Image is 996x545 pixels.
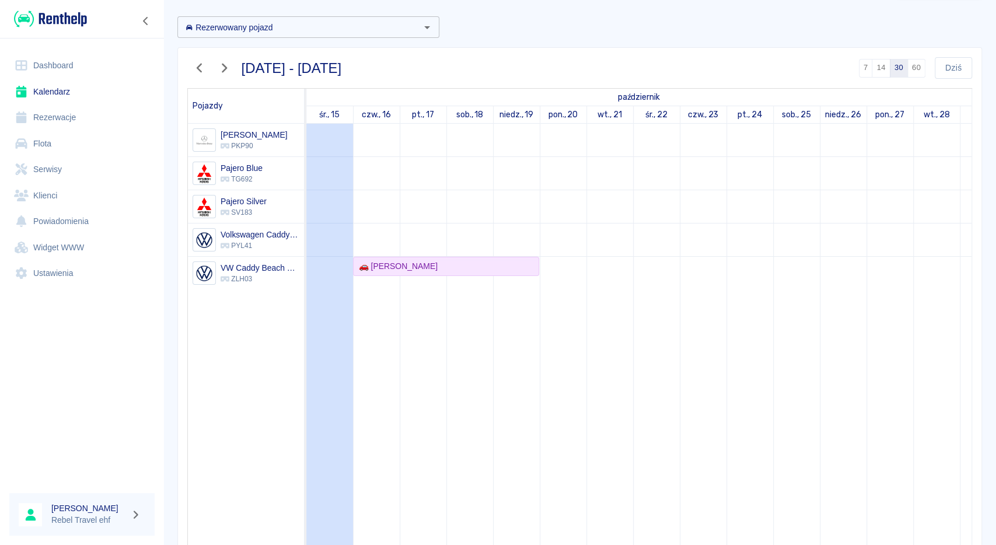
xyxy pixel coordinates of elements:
img: Image [194,164,214,183]
h6: VW Caddy Beach Biały [221,262,299,274]
a: 18 października 2025 [453,106,487,123]
button: 14 dni [872,59,890,78]
p: PKP90 [221,141,288,151]
img: Image [194,230,214,250]
img: Image [194,264,214,283]
h6: Volkswagen Caddy California [221,229,299,240]
a: 28 października 2025 [921,106,953,123]
a: Widget WWW [9,235,155,261]
p: PYL41 [221,240,299,251]
a: 21 października 2025 [595,106,625,123]
h6: Pajero Silver [221,195,267,207]
a: Renthelp logo [9,9,87,29]
a: Flota [9,131,155,157]
button: Otwórz [419,19,435,36]
a: 19 października 2025 [497,106,537,123]
span: Pojazdy [193,101,223,111]
a: Dashboard [9,53,155,79]
h6: Pajero Blue [221,162,263,174]
a: Ustawienia [9,260,155,287]
button: 30 dni [890,59,908,78]
div: 🚗 [PERSON_NAME] [354,260,438,272]
a: 17 października 2025 [409,106,437,123]
h6: Vito [221,129,288,141]
a: 24 października 2025 [735,106,765,123]
a: 25 października 2025 [779,106,814,123]
button: 60 dni [907,59,925,78]
p: Rebel Travel ehf [51,514,126,526]
img: Image [194,197,214,216]
p: SV183 [221,207,267,218]
img: Image [194,131,214,150]
button: Dziś [935,57,972,79]
a: 27 października 2025 [872,106,907,123]
button: Zwiń nawigację [137,13,155,29]
a: 26 października 2025 [822,106,864,123]
h6: [PERSON_NAME] [51,502,126,514]
p: TG692 [221,174,263,184]
a: 20 października 2025 [546,106,581,123]
a: Rezerwacje [9,104,155,131]
button: 7 dni [859,59,873,78]
a: Kalendarz [9,79,155,105]
a: 15 października 2025 [316,106,343,123]
h3: [DATE] - [DATE] [242,60,342,76]
a: Serwisy [9,156,155,183]
a: Powiadomienia [9,208,155,235]
a: 22 października 2025 [642,106,670,123]
a: 23 października 2025 [685,106,722,123]
img: Renthelp logo [14,9,87,29]
input: Wyszukaj i wybierz pojazdy... [181,20,417,34]
p: ZLH03 [221,274,299,284]
a: Klienci [9,183,155,209]
a: 16 października 2025 [359,106,394,123]
a: 15 października 2025 [615,89,663,106]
